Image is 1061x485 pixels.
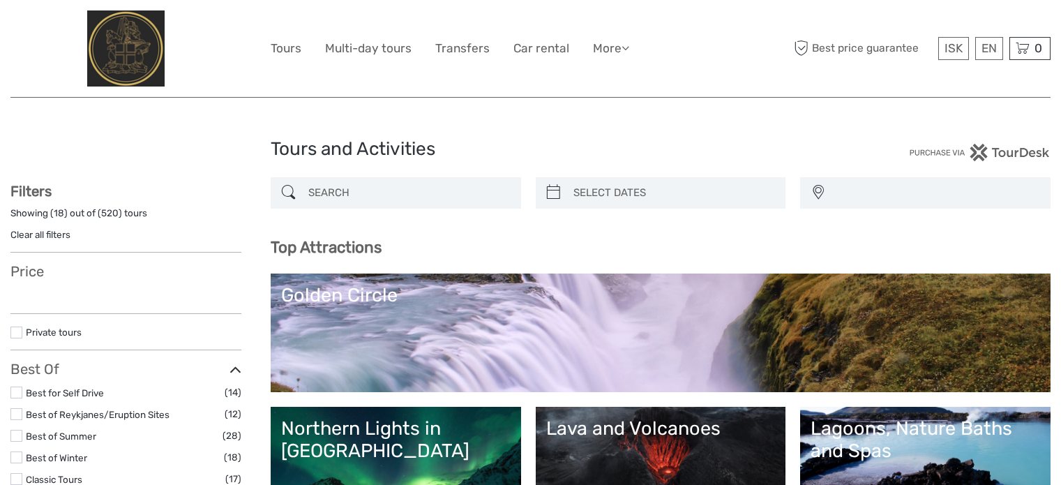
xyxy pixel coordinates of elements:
[909,144,1051,161] img: PurchaseViaTourDesk.png
[10,183,52,200] strong: Filters
[281,284,1040,382] a: Golden Circle
[223,428,241,444] span: (28)
[225,406,241,422] span: (12)
[101,207,119,220] label: 520
[225,385,241,401] span: (14)
[811,417,1040,463] div: Lagoons, Nature Baths and Spas
[224,449,241,465] span: (18)
[513,38,569,59] a: Car rental
[26,409,170,420] a: Best of Reykjanes/Eruption Sites
[87,10,165,87] img: City Center Hotel
[271,138,791,161] h1: Tours and Activities
[26,387,104,398] a: Best for Self Drive
[271,38,301,59] a: Tours
[10,361,241,378] h3: Best Of
[975,37,1003,60] div: EN
[568,181,779,205] input: SELECT DATES
[1032,41,1044,55] span: 0
[10,263,241,280] h3: Price
[593,38,629,59] a: More
[546,417,776,440] div: Lava and Volcanoes
[10,207,241,228] div: Showing ( ) out of ( ) tours
[10,229,70,240] a: Clear all filters
[435,38,490,59] a: Transfers
[271,238,382,257] b: Top Attractions
[54,207,64,220] label: 18
[26,431,96,442] a: Best of Summer
[26,474,82,485] a: Classic Tours
[303,181,514,205] input: SEARCH
[325,38,412,59] a: Multi-day tours
[945,41,963,55] span: ISK
[281,284,1040,306] div: Golden Circle
[790,37,935,60] span: Best price guarantee
[281,417,511,463] div: Northern Lights in [GEOGRAPHIC_DATA]
[26,327,82,338] a: Private tours
[26,452,87,463] a: Best of Winter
